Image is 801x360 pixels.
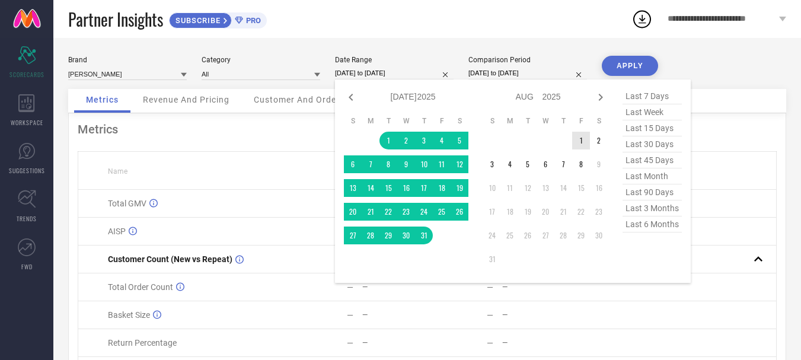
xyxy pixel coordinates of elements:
td: Tue Jul 22 2025 [379,203,397,221]
span: Metrics [86,95,119,104]
th: Saturday [451,116,468,126]
td: Fri Jul 25 2025 [433,203,451,221]
td: Tue Jul 01 2025 [379,132,397,149]
td: Wed Aug 20 2025 [537,203,554,221]
td: Sun Jul 06 2025 [344,155,362,173]
th: Friday [572,116,590,126]
span: Basket Size [108,310,150,320]
th: Wednesday [537,116,554,126]
td: Mon Aug 11 2025 [501,179,519,197]
div: Comparison Period [468,56,587,64]
td: Thu Aug 28 2025 [554,227,572,244]
td: Fri Jul 11 2025 [433,155,451,173]
td: Sun Aug 10 2025 [483,179,501,197]
td: Sat Jul 26 2025 [451,203,468,221]
span: SCORECARDS [9,70,44,79]
td: Sat Jul 19 2025 [451,179,468,197]
a: SUBSCRIBEPRO [169,9,267,28]
td: Fri Aug 22 2025 [572,203,590,221]
td: Sun Aug 03 2025 [483,155,501,173]
td: Wed Jul 23 2025 [397,203,415,221]
div: Open download list [631,8,653,30]
span: Customer And Orders [254,95,344,104]
span: last 45 days [623,152,682,168]
th: Wednesday [397,116,415,126]
div: Previous month [344,90,358,104]
span: last 30 days [623,136,682,152]
td: Thu Jul 17 2025 [415,179,433,197]
div: Brand [68,56,187,64]
td: Wed Jul 30 2025 [397,227,415,244]
td: Sat Aug 09 2025 [590,155,608,173]
div: Metrics [78,122,777,136]
span: last 15 days [623,120,682,136]
td: Sun Aug 31 2025 [483,250,501,268]
th: Thursday [554,116,572,126]
td: Wed Aug 06 2025 [537,155,554,173]
span: last 6 months [623,216,682,232]
td: Mon Aug 18 2025 [501,203,519,221]
div: — [487,338,493,348]
span: SUGGESTIONS [9,166,45,175]
td: Fri Aug 08 2025 [572,155,590,173]
td: Mon Jul 07 2025 [362,155,379,173]
span: last month [623,168,682,184]
input: Select comparison period [468,67,587,79]
td: Sun Jul 13 2025 [344,179,362,197]
td: Wed Jul 02 2025 [397,132,415,149]
td: Wed Aug 27 2025 [537,227,554,244]
span: AISP [108,227,126,236]
td: Fri Aug 01 2025 [572,132,590,149]
td: Mon Jul 14 2025 [362,179,379,197]
td: Wed Aug 13 2025 [537,179,554,197]
td: Mon Jul 21 2025 [362,203,379,221]
td: Tue Aug 26 2025 [519,227,537,244]
td: Mon Aug 04 2025 [501,155,519,173]
span: Return Percentage [108,338,177,348]
span: Revenue And Pricing [143,95,229,104]
td: Fri Jul 18 2025 [433,179,451,197]
td: Fri Aug 29 2025 [572,227,590,244]
td: Sat Aug 30 2025 [590,227,608,244]
th: Monday [362,116,379,126]
div: — [362,283,426,291]
td: Thu Aug 21 2025 [554,203,572,221]
td: Sat Aug 02 2025 [590,132,608,149]
div: — [502,339,566,347]
td: Sat Aug 16 2025 [590,179,608,197]
th: Monday [501,116,519,126]
td: Tue Jul 08 2025 [379,155,397,173]
span: last 3 months [623,200,682,216]
div: — [502,283,566,291]
td: Tue Jul 29 2025 [379,227,397,244]
div: — [347,338,353,348]
span: FWD [21,262,33,271]
span: TRENDS [17,214,37,223]
td: Sun Aug 17 2025 [483,203,501,221]
div: Next month [593,90,608,104]
td: Thu Aug 07 2025 [554,155,572,173]
div: — [487,310,493,320]
td: Wed Jul 09 2025 [397,155,415,173]
div: — [362,311,426,319]
input: Select date range [335,67,454,79]
th: Tuesday [519,116,537,126]
button: APPLY [602,56,658,76]
th: Friday [433,116,451,126]
div: — [487,282,493,292]
td: Tue Aug 05 2025 [519,155,537,173]
span: Total Order Count [108,282,173,292]
th: Saturday [590,116,608,126]
td: Sat Jul 12 2025 [451,155,468,173]
td: Sat Aug 23 2025 [590,203,608,221]
td: Wed Jul 16 2025 [397,179,415,197]
th: Sunday [344,116,362,126]
th: Sunday [483,116,501,126]
div: — [502,311,566,319]
td: Thu Jul 31 2025 [415,227,433,244]
td: Tue Jul 15 2025 [379,179,397,197]
td: Fri Jul 04 2025 [433,132,451,149]
td: Sun Aug 24 2025 [483,227,501,244]
div: Date Range [335,56,454,64]
td: Mon Aug 25 2025 [501,227,519,244]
